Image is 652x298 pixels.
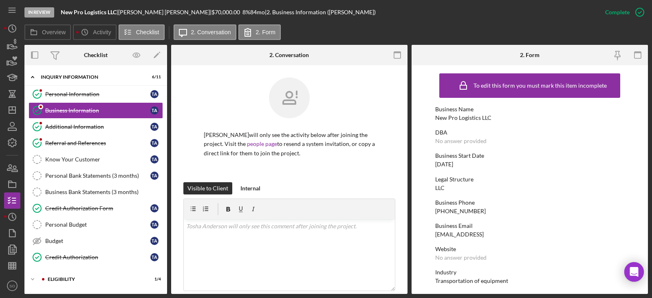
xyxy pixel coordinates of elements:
div: [EMAIL_ADDRESS] [435,231,484,238]
div: Business Email [435,223,624,229]
a: Referral and ReferencesTA [29,135,163,151]
div: New Pro Logistics LLC [435,115,491,121]
div: 8 % [242,9,250,15]
div: Personal Budget [45,221,150,228]
div: Referral and References [45,140,150,146]
div: 2. Conversation [269,52,309,58]
div: Industry [435,269,624,276]
div: T A [150,172,159,180]
button: Complete [597,4,648,20]
a: Credit Authorization FormTA [29,200,163,216]
div: Transportation of equipment [435,278,508,284]
div: T A [150,204,159,212]
div: Website [435,246,624,252]
div: Business Phone [435,199,624,206]
div: Additional Information [45,124,150,130]
div: Business Name [435,106,624,113]
a: Know Your CustomerTA [29,151,163,168]
div: | 2. Business Information ([PERSON_NAME]) [265,9,376,15]
div: Internal [240,182,260,194]
div: DBA [435,129,624,136]
div: Credit Authorization Form [45,205,150,212]
div: 84 mo [250,9,265,15]
a: Personal InformationTA [29,86,163,102]
div: [PHONE_NUMBER] [435,208,486,214]
label: Checklist [136,29,159,35]
div: Budget [45,238,150,244]
div: 2. Form [520,52,540,58]
a: BudgetTA [29,233,163,249]
div: [PERSON_NAME] [PERSON_NAME] | [118,9,211,15]
div: Business Start Date [435,152,624,159]
div: T A [150,106,159,115]
button: Activity [73,24,116,40]
label: 2. Conversation [191,29,231,35]
label: 2. Form [256,29,275,35]
button: Visible to Client [183,182,232,194]
div: Checklist [84,52,108,58]
a: Additional InformationTA [29,119,163,135]
a: Business InformationTA [29,102,163,119]
div: INQUIRY INFORMATION [41,75,141,79]
b: New Pro Logistics LLC [61,9,117,15]
button: SO [4,278,20,294]
div: 1 / 4 [146,277,161,282]
label: Activity [93,29,111,35]
div: Credit Authorization [45,254,150,260]
p: [PERSON_NAME] will only see the activity below after joining the project. Visit the to resend a s... [204,130,375,158]
div: Personal Information [45,91,150,97]
div: [DATE] [435,161,453,168]
label: Overview [42,29,66,35]
a: Personal BudgetTA [29,216,163,233]
div: No answer provided [435,138,487,144]
div: T A [150,253,159,261]
div: Legal Structure [435,176,624,183]
a: Business Bank Statements (3 months) [29,184,163,200]
div: Complete [605,4,630,20]
div: T A [150,221,159,229]
div: LLC [435,185,445,191]
div: T A [150,139,159,147]
div: Business Bank Statements (3 months) [45,189,163,195]
div: T A [150,237,159,245]
button: Checklist [119,24,165,40]
div: In Review [24,7,54,18]
button: Internal [236,182,264,194]
div: T A [150,123,159,131]
div: T A [150,155,159,163]
div: Visible to Client [187,182,228,194]
div: ELIGIBILITY [48,277,141,282]
text: SO [9,284,15,288]
a: Personal Bank Statements (3 months)TA [29,168,163,184]
a: Credit AuthorizationTA [29,249,163,265]
div: Open Intercom Messenger [624,262,644,282]
button: 2. Form [238,24,281,40]
div: T A [150,90,159,98]
div: To edit this form you must mark this item incomplete [474,82,607,89]
div: | [61,9,118,15]
div: Business Information [45,107,150,114]
div: $70,000.00 [211,9,242,15]
a: people page [247,140,277,147]
button: Overview [24,24,71,40]
div: 6 / 11 [146,75,161,79]
button: 2. Conversation [174,24,236,40]
div: No answer provided [435,254,487,261]
div: Personal Bank Statements (3 months) [45,172,150,179]
div: Know Your Customer [45,156,150,163]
